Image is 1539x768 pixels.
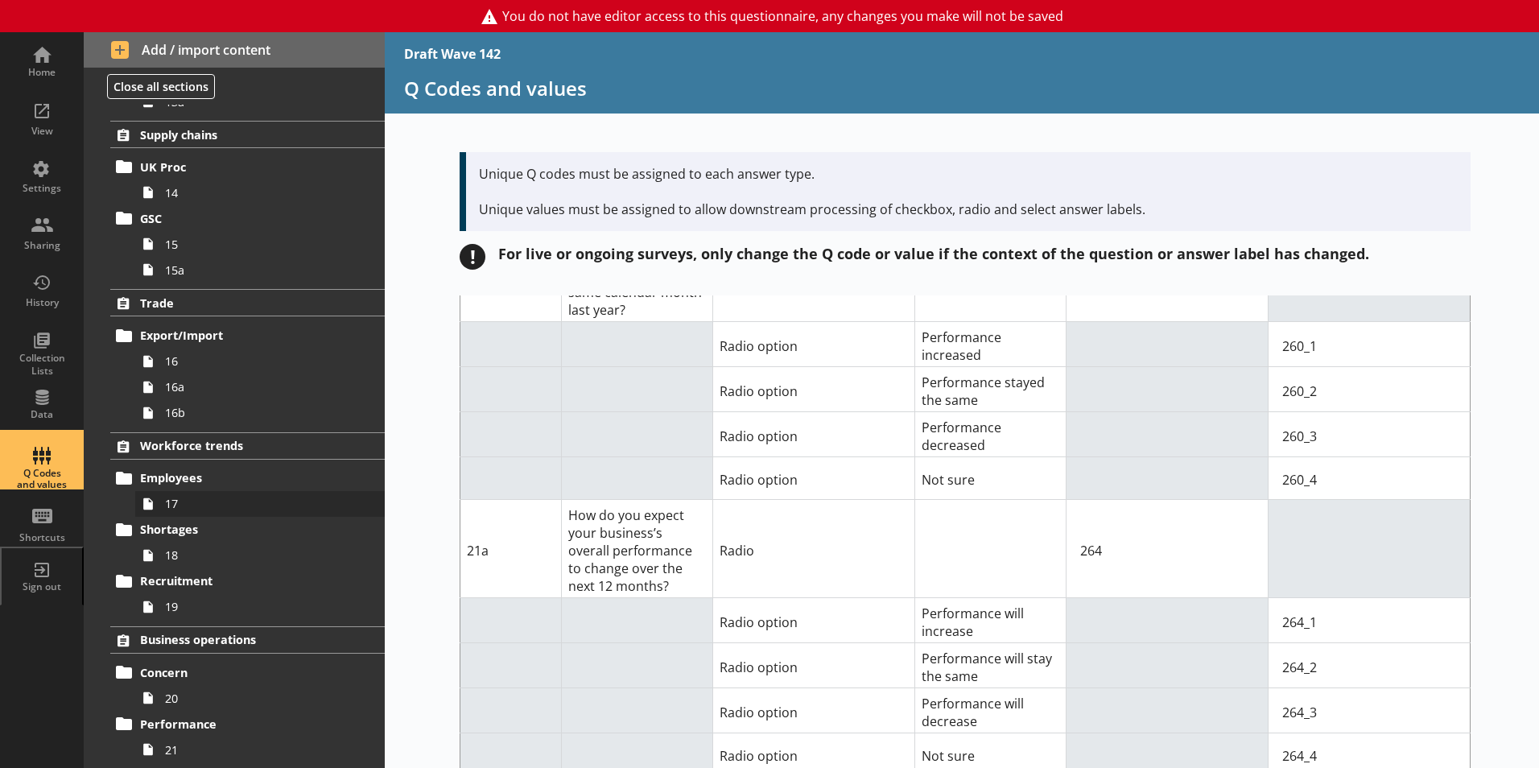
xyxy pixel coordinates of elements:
span: 15 [165,237,344,252]
input: Option Value input field [1275,651,1463,683]
div: Data [14,408,70,421]
input: Option Value input field [1275,696,1463,729]
a: 15 [135,231,385,257]
button: Add / import content [84,32,385,68]
a: Supply chains [110,121,385,148]
div: ! [460,244,485,270]
input: Option Value input field [1275,330,1463,362]
h1: Q Codes and values [404,76,1520,101]
span: Employees [140,470,337,485]
span: Shortages [140,522,337,537]
td: Radio option [712,597,914,642]
span: Workforce trends [140,438,337,453]
input: Option Value input field [1275,420,1463,452]
td: Radio option [712,643,914,688]
li: Export/Import1616a16b [118,323,385,426]
a: 17 [135,491,385,517]
a: Performance [110,711,385,737]
td: Performance stayed the same [914,367,1066,412]
div: Sharing [14,239,70,252]
li: Recruitment19 [118,568,385,620]
span: Add / import content [111,41,358,59]
li: GSC1515a [118,205,385,283]
a: Employees [110,465,385,491]
span: 17 [165,496,344,511]
div: View [14,125,70,138]
input: QCode input field [1073,535,1261,567]
a: 18 [135,543,385,568]
li: Employees17 [118,465,385,517]
li: Shortages18 [118,517,385,568]
span: Trade [140,295,337,311]
a: Recruitment [110,568,385,594]
div: Q Codes and values [14,468,70,491]
input: Option Value input field [1275,464,1463,496]
a: GSC [110,205,385,231]
button: Close all sections [107,74,215,99]
td: Performance will stay the same [914,643,1066,688]
a: 16 [135,349,385,374]
span: Export/Import [140,328,337,343]
a: Workforce trends [110,432,385,460]
div: Sign out [14,580,70,593]
td: Performance decreased [914,412,1066,457]
p: Unique Q codes must be assigned to each answer type. Unique values must be assigned to allow down... [479,165,1458,218]
a: 16b [135,400,385,426]
span: 16b [165,405,344,420]
input: Option Value input field [1275,375,1463,407]
td: Radio option [712,367,914,412]
span: Recruitment [140,573,337,588]
span: 15a [165,262,344,278]
li: TradeExport/Import1616a16b [84,289,385,425]
li: Workforce trendsEmployees17Shortages18Recruitment19 [84,432,385,620]
span: Performance [140,716,337,732]
span: GSC [140,211,337,226]
td: Performance will increase [914,597,1066,642]
a: Shortages [110,517,385,543]
li: Supply chainsUK Proc14GSC1515a [84,121,385,283]
span: 21 [165,742,344,758]
li: Concern20 [118,659,385,711]
td: Not sure [914,457,1066,499]
div: Home [14,66,70,79]
a: Trade [110,289,385,316]
input: Option Value input field [1275,606,1463,638]
a: Export/Import [110,323,385,349]
div: Settings [14,182,70,195]
div: Draft Wave 142 [404,45,501,63]
span: Business operations [140,632,337,647]
a: Business operations [110,626,385,654]
td: 21a [460,499,562,597]
td: Radio option [712,688,914,733]
span: 20 [165,691,344,706]
a: 15a [135,257,385,283]
span: Concern [140,665,337,680]
span: 14 [165,185,344,200]
a: Concern [110,659,385,685]
span: 18 [165,547,344,563]
li: UK Proc14 [118,154,385,205]
a: 16a [135,374,385,400]
span: UK Proc [140,159,337,175]
a: UK Proc [110,154,385,180]
span: 19 [165,599,344,614]
td: Radio option [712,412,914,457]
a: 14 [135,180,385,205]
a: 19 [135,594,385,620]
span: Supply chains [140,127,337,142]
td: Performance will decrease [914,688,1066,733]
span: 16 [165,353,344,369]
a: 21 [135,737,385,762]
div: Shortcuts [14,531,70,544]
td: Radio option [712,321,914,366]
a: 20 [135,685,385,711]
td: Performance increased [914,321,1066,366]
div: History [14,296,70,309]
td: Radio [712,499,914,597]
div: For live or ongoing surveys, only change the Q code or value if the context of the question or an... [498,244,1369,263]
td: Radio option [712,457,914,499]
span: 16a [165,379,344,394]
div: Collection Lists [14,352,70,377]
td: How do you expect your business’s overall performance to change over the next 12 months? [561,499,712,597]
